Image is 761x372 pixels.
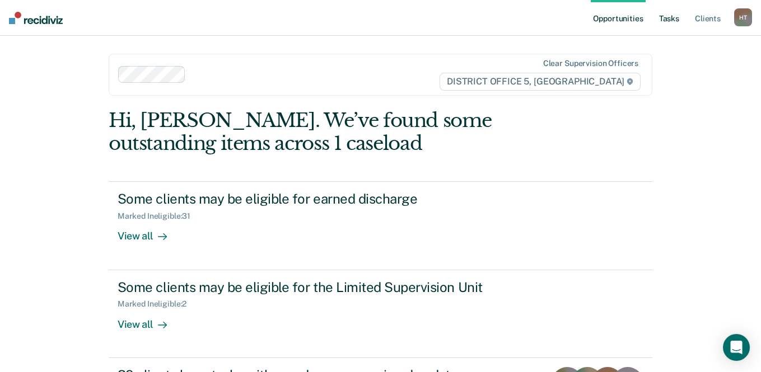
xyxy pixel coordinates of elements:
div: Some clients may be eligible for earned discharge [118,191,511,207]
div: Hi, [PERSON_NAME]. We’ve found some outstanding items across 1 caseload [109,109,544,155]
img: Recidiviz [9,12,63,24]
div: Open Intercom Messenger [723,334,750,361]
div: Some clients may be eligible for the Limited Supervision Unit [118,279,511,295]
div: Marked Ineligible : 2 [118,299,195,309]
div: H T [734,8,752,26]
div: View all [118,309,180,331]
a: Some clients may be eligible for the Limited Supervision UnitMarked Ineligible:2View all [109,270,652,358]
div: Clear supervision officers [543,59,638,68]
button: HT [734,8,752,26]
a: Some clients may be eligible for earned dischargeMarked Ineligible:31View all [109,181,652,270]
div: Marked Ineligible : 31 [118,211,199,221]
div: View all [118,221,180,243]
span: DISTRICT OFFICE 5, [GEOGRAPHIC_DATA] [440,73,641,91]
